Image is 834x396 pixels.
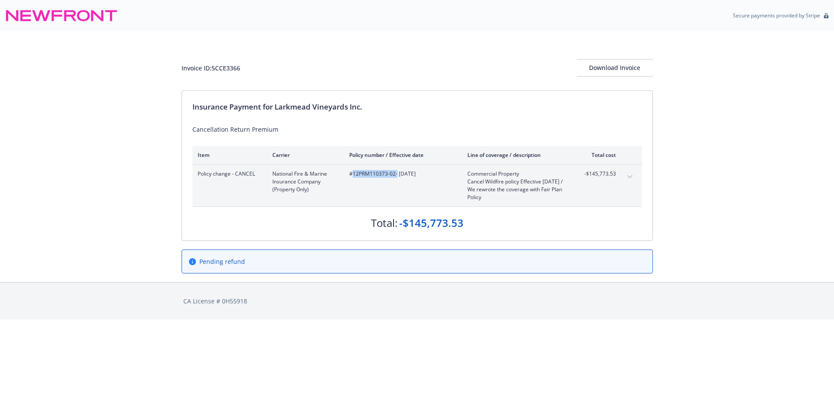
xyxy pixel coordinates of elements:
div: Insurance Payment for Larkmead Vineyards Inc. [192,101,642,113]
div: Policy number / Effective date [349,151,453,159]
span: -$145,773.53 [583,170,616,178]
span: Commercial Property [467,170,569,178]
div: Total cost [583,151,616,159]
span: Commercial PropertyCancel Wildfire policy Effective [DATE] / We rewrote the coverage with Fair Pl... [467,170,569,201]
div: Policy change - CANCELNational Fire & Marine Insurance Company (Property Only)#12PRM110373-02- [D... [192,165,642,206]
div: Invoice ID: 5CCE3366 [182,63,240,73]
span: Policy change - CANCEL [198,170,258,178]
div: CA License # 0H55918 [183,296,651,306]
div: Cancellation Return Premium [192,125,642,134]
button: expand content [623,170,637,184]
span: National Fire & Marine Insurance Company (Property Only) [272,170,335,193]
div: Total: [371,216,397,230]
div: Item [198,151,258,159]
div: -$145,773.53 [399,216,463,230]
p: Secure payments provided by Stripe [733,12,820,19]
div: Line of coverage / description [467,151,569,159]
span: #12PRM110373-02 - [DATE] [349,170,453,178]
div: Carrier [272,151,335,159]
span: Cancel Wildfire policy Effective [DATE] / We rewrote the coverage with Fair Plan Policy [467,178,569,201]
span: Pending refund [199,257,245,266]
button: Download Invoice [577,59,653,77]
